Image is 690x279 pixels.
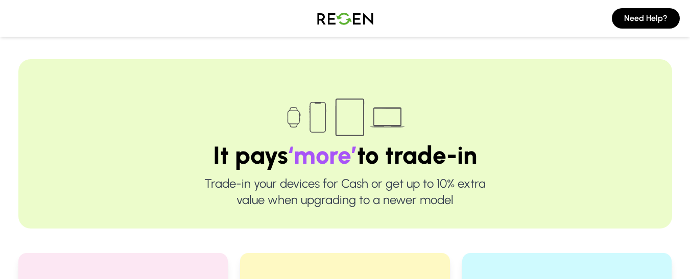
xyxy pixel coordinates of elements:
img: Logo [310,4,381,33]
p: Trade-in your devices for Cash or get up to 10% extra value when upgrading to a newer model [51,175,639,208]
span: ‘more’ [288,140,357,170]
button: Need Help? [612,8,680,29]
h1: It pays to trade-in [51,143,639,167]
img: Trade-in devices [281,92,409,143]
